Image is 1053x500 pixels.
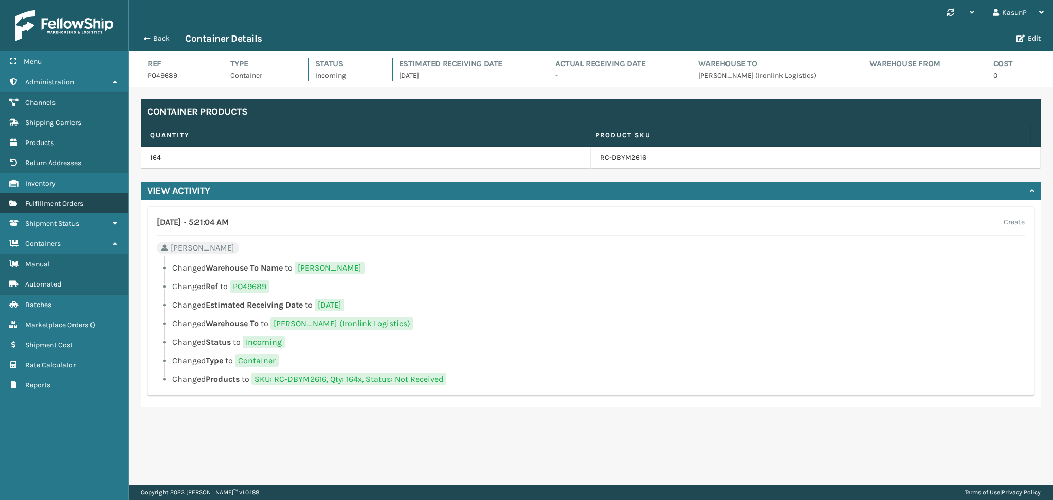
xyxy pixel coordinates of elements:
[157,354,1025,367] li: Changed to
[230,70,290,81] p: Container
[148,70,205,81] p: PO49689
[965,489,1000,496] a: Terms of Use
[171,242,234,254] span: [PERSON_NAME]
[295,262,365,274] span: [PERSON_NAME]
[148,58,205,70] h4: Ref
[141,485,259,500] p: Copyright 2023 [PERSON_NAME]™ v 1.0.188
[206,263,283,273] span: Warehouse To Name
[698,70,844,81] p: [PERSON_NAME] (Ironlink Logistics)
[25,98,56,107] span: Channels
[993,58,1041,70] h4: Cost
[157,216,228,228] h4: [DATE] 5:21:04 AM
[25,361,76,369] span: Rate Calculator
[25,78,74,86] span: Administration
[157,317,1025,330] li: Changed to
[25,341,73,349] span: Shipment Cost
[965,485,1041,500] div: |
[206,355,223,365] span: Type
[206,300,303,310] span: Estimated Receiving Date
[315,58,374,70] h4: Status
[230,58,290,70] h4: Type
[24,57,42,66] span: Menu
[147,185,210,197] h4: View Activity
[25,158,81,167] span: Return Addresses
[243,336,285,348] span: Incoming
[869,58,968,70] h4: Warehouse From
[25,260,50,269] span: Manual
[399,58,530,70] h4: Estimated Receiving Date
[138,34,185,43] button: Back
[315,299,344,311] span: [DATE]
[206,281,218,291] span: Ref
[399,70,530,81] p: [DATE]
[157,299,1025,311] li: Changed to
[15,10,113,41] img: logo
[150,131,576,140] label: Quantity
[157,336,1025,348] li: Changed to
[157,262,1025,274] li: Changed to
[698,58,844,70] h4: Warehouse To
[25,300,51,309] span: Batches
[184,218,186,227] span: •
[185,32,262,45] h3: Container Details
[25,138,54,147] span: Products
[25,280,61,289] span: Automated
[993,70,1041,81] p: 0
[25,219,79,228] span: Shipment Status
[206,374,240,384] span: Products
[1004,216,1025,228] label: Create
[206,318,259,328] span: Warehouse To
[25,179,56,188] span: Inventory
[25,239,61,248] span: Containers
[251,373,446,385] span: SKU: RC-DBYM2616, Qty: 164x, Status: Not Received
[90,320,95,329] span: ( )
[600,153,646,162] a: RC-DBYM2616
[25,381,50,389] span: Reports
[595,131,1022,140] label: Product SKU
[315,70,374,81] p: Incoming
[1013,34,1044,43] button: Edit
[25,118,81,127] span: Shipping Carriers
[270,317,413,330] span: [PERSON_NAME] (Ironlink Logistics)
[25,320,88,329] span: Marketplace Orders
[230,280,269,293] span: PO49689
[555,58,674,70] h4: Actual Receiving Date
[1002,489,1041,496] a: Privacy Policy
[141,99,1041,124] h4: Container Products
[555,70,674,81] p: -
[235,354,279,367] span: Container
[157,373,1025,385] li: Changed to
[206,337,231,347] span: Status
[157,280,1025,293] li: Changed to
[141,147,591,169] td: 164
[25,199,83,208] span: Fulfillment Orders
